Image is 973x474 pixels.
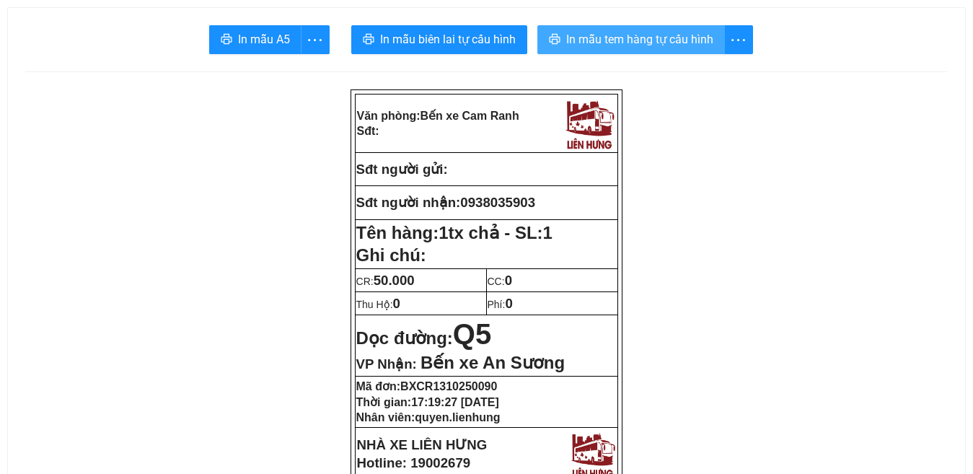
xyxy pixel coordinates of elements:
strong: Tên hàng: [356,223,552,242]
span: 17:19:27 [DATE] [411,396,499,408]
span: printer [363,33,374,47]
span: Q5 [453,318,491,350]
span: 1tx chả - SL: [439,223,552,242]
strong: Dọc đường: [356,328,492,348]
button: printerIn mẫu biên lai tự cấu hình [351,25,527,54]
span: Ghi chú: [356,245,426,265]
span: 0 [505,296,512,311]
button: printerIn mẫu A5 [209,25,301,54]
strong: Nhân viên: [356,411,501,423]
strong: Thời gian: [356,396,499,408]
span: printer [549,33,560,47]
span: Bến xe An Sương [421,353,565,372]
strong: Mã đơn: [356,380,498,392]
span: quyen.lienhung [415,411,500,423]
span: In mẫu tem hàng tự cấu hình [566,30,713,48]
span: more [725,31,752,49]
strong: Hotline: 19002679 [357,455,471,470]
strong: Sđt người gửi: [356,162,448,177]
img: logo [562,96,617,151]
strong: NHÀ XE LIÊN HƯNG [357,437,488,452]
button: more [301,25,330,54]
span: more [301,31,329,49]
strong: Văn phòng: [357,110,519,122]
span: 1 [543,223,552,242]
span: 0938035903 [460,195,535,210]
span: 50.000 [374,273,415,288]
strong: Sđt: [357,125,379,137]
span: In mẫu biên lai tự cấu hình [380,30,516,48]
span: VP Nhận: [356,356,417,372]
strong: Sđt người nhận: [356,195,461,210]
button: printerIn mẫu tem hàng tự cấu hình [537,25,725,54]
span: CC: [488,276,513,287]
span: Phí: [488,299,513,310]
span: printer [221,33,232,47]
span: 0 [505,273,512,288]
span: BXCR1310250090 [400,380,497,392]
span: 0 [393,296,400,311]
span: In mẫu A5 [238,30,290,48]
span: CR: [356,276,415,287]
button: more [724,25,753,54]
span: Bến xe Cam Ranh [421,110,519,122]
span: Thu Hộ: [356,299,400,310]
